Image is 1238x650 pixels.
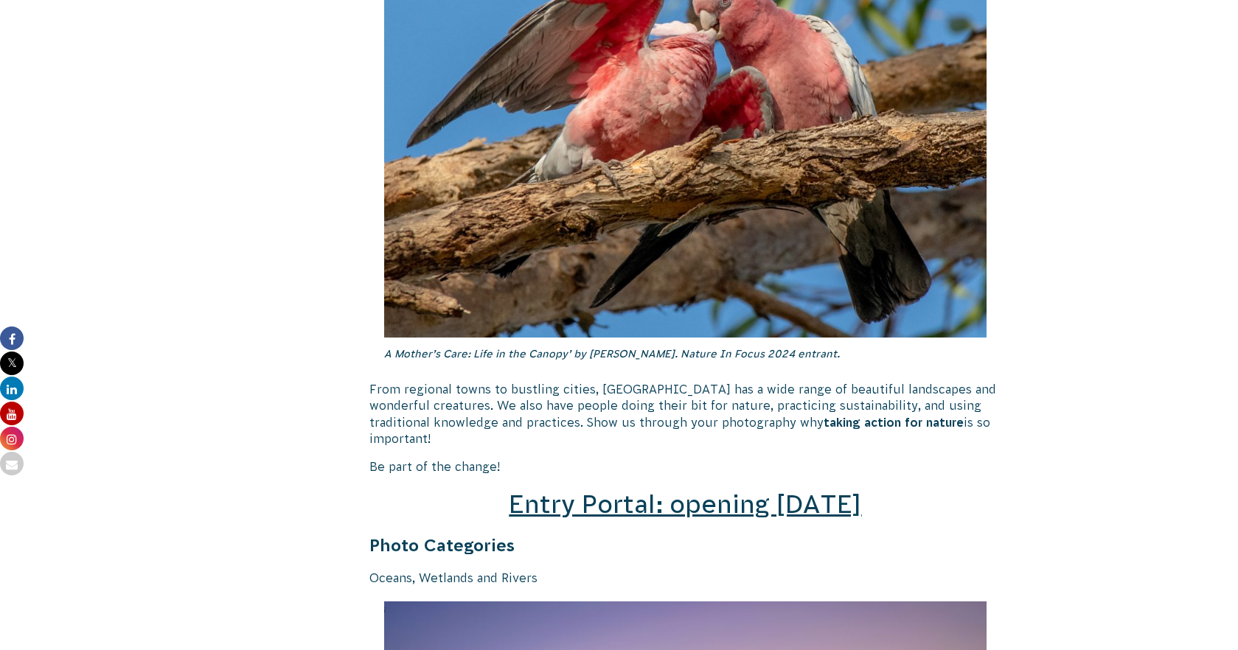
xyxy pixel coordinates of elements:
strong: Photo Categories [369,536,515,555]
p: Be part of the change! [369,458,1002,475]
em: A Mother’s Care: Life in the Canopy’ by [PERSON_NAME]. Nature In Focus 2024 entrant. [384,348,840,360]
p: From regional towns to bustling cities, [GEOGRAPHIC_DATA] has a wide range of beautiful landscape... [369,381,1002,447]
a: Entry Portal: opening [DATE] [509,490,861,518]
strong: taking action for nature [824,416,964,429]
p: Oceans, Wetlands and Rivers [369,570,1002,586]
